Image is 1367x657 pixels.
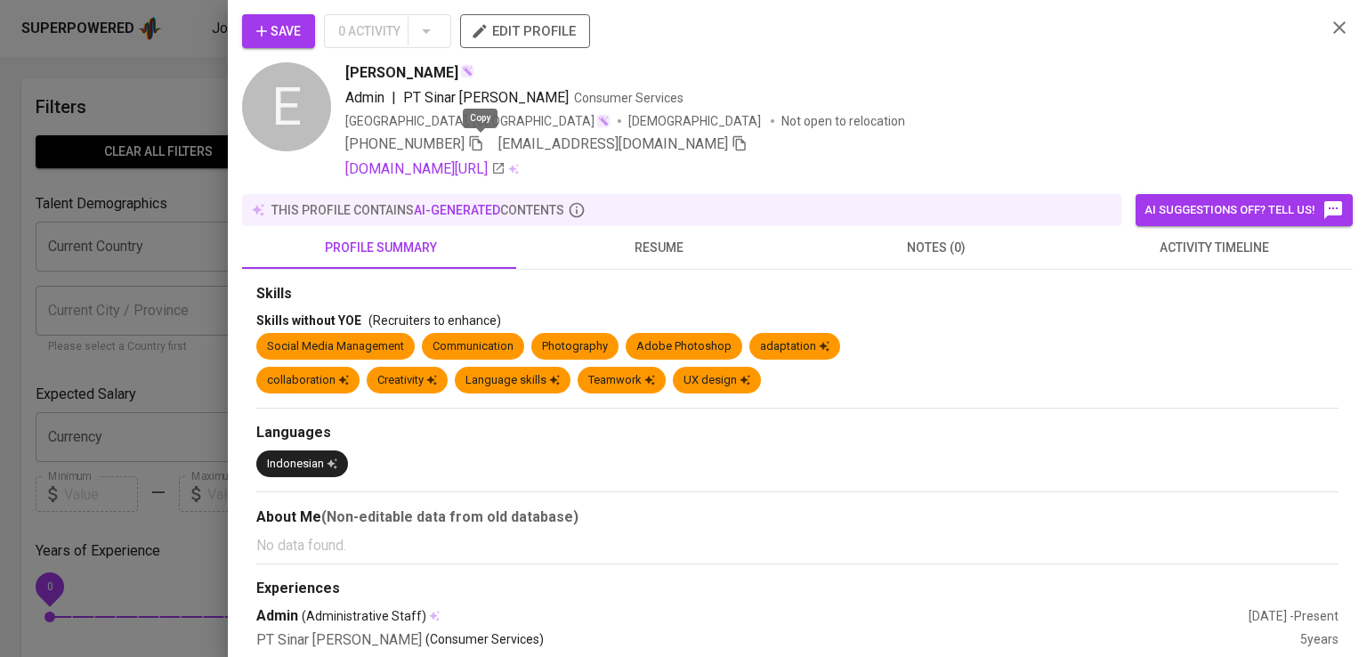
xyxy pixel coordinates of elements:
span: Save [256,20,301,43]
a: edit profile [460,23,590,37]
div: E [242,62,331,151]
span: PT Sinar [PERSON_NAME] [403,89,569,106]
span: [PERSON_NAME] [345,62,458,84]
span: Admin [345,89,384,106]
div: Adobe Photoshop [636,338,732,355]
div: Communication [433,338,514,355]
div: Indonesian [267,456,337,473]
div: 5 years [1300,630,1339,651]
span: Skills without YOE [256,313,361,328]
span: (Administrative Staff) [302,607,426,625]
div: Skills [256,284,1339,304]
span: profile summary [253,237,509,259]
b: (Non-editable data from old database) [321,508,578,525]
span: activity timeline [1086,237,1342,259]
div: Creativity [377,372,437,389]
button: edit profile [460,14,590,48]
p: this profile contains contents [271,201,564,219]
span: (Recruiters to enhance) [368,313,501,328]
span: [PHONE_NUMBER] [345,135,465,152]
div: Language skills [465,372,560,389]
div: [DATE] - Present [1249,607,1339,625]
span: resume [530,237,787,259]
div: Experiences [256,579,1339,599]
img: magic_wand.svg [460,64,474,78]
div: About Me [256,507,1339,528]
div: Photography [542,338,608,355]
img: magic_wand.svg [596,114,611,128]
p: (Consumer Services) [425,630,544,651]
span: | [392,87,396,109]
a: [DOMAIN_NAME][URL] [345,158,506,180]
div: UX design [683,372,750,389]
div: [GEOGRAPHIC_DATA], [GEOGRAPHIC_DATA] [345,112,611,130]
span: AI suggestions off? Tell us! [1145,199,1344,221]
span: [EMAIL_ADDRESS][DOMAIN_NAME] [498,135,728,152]
span: Consumer Services [574,91,683,105]
div: Teamwork [588,372,655,389]
span: [DEMOGRAPHIC_DATA] [628,112,764,130]
p: No data found. [256,535,1339,556]
span: notes (0) [808,237,1064,259]
div: Languages [256,423,1339,443]
span: AI-generated [414,203,500,217]
div: PT Sinar [PERSON_NAME] [256,630,1300,651]
div: collaboration [267,372,349,389]
div: Social Media Management [267,338,404,355]
p: Not open to relocation [781,112,905,130]
button: AI suggestions off? Tell us! [1136,194,1353,226]
button: Save [242,14,315,48]
div: Admin [256,606,1249,627]
span: edit profile [474,20,576,43]
div: adaptation [760,338,829,355]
